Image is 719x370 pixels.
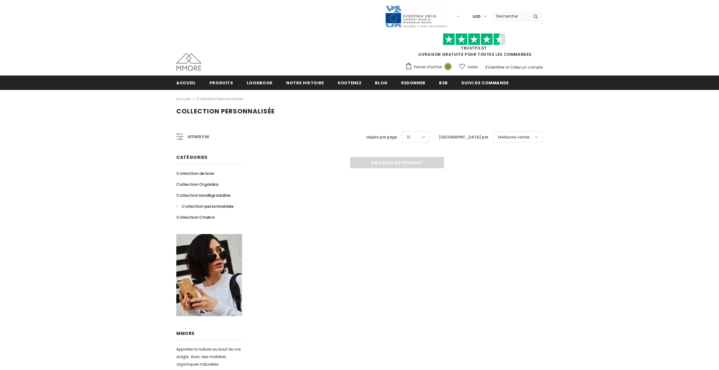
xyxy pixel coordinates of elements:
a: Suivi de commande [461,76,509,90]
a: Collection de bois [176,168,214,179]
a: Listes [459,61,478,72]
span: Panier d'achat [414,64,442,70]
span: Collection de bois [176,170,214,176]
span: 0 [444,63,452,70]
a: Notre histoire [286,76,324,90]
span: Notre histoire [286,80,324,86]
a: Produits [209,76,233,90]
span: Listes [468,64,478,70]
span: LIVRAISON GRATUITE POUR TOUTES LES COMMANDES [405,36,543,57]
a: TrustPilot [461,45,487,51]
span: Collection Chakra [176,214,215,220]
a: Accueil [176,76,196,90]
a: B2B [439,76,448,90]
img: Cas MMORE [176,53,201,71]
a: Panier d'achat 0 [405,62,455,72]
span: soutenez [338,80,361,86]
span: Catégories [176,154,208,160]
a: Collection biodégradable [176,190,230,201]
input: Search Site [493,12,529,21]
label: objets par page [366,134,397,140]
a: Collection Chakra [176,212,215,223]
a: Lookbook [247,76,273,90]
span: Produits [209,80,233,86]
span: Suivi de commande [461,80,509,86]
span: Blog [375,80,388,86]
span: Collection biodégradable [176,192,230,198]
span: Lookbook [247,80,273,86]
span: or [505,65,509,70]
img: Faites confiance aux étoiles pilotes [443,33,505,45]
span: 12 [407,134,410,140]
span: B2B [439,80,448,86]
span: Collection personnalisée [182,203,234,209]
span: USD [473,13,481,20]
a: Javni Razpis [385,13,447,19]
span: Accueil [176,80,196,86]
span: Affiner par [188,133,209,140]
label: [GEOGRAPHIC_DATA] par [439,134,488,140]
a: Redonner [401,76,426,90]
img: Javni Razpis [385,5,447,28]
a: Collection personnalisée [176,201,234,212]
span: Meilleures ventes [498,134,530,140]
span: Collection Organika [176,181,218,187]
a: Accueil [176,95,190,103]
span: Redonner [401,80,426,86]
a: Créez un compte [510,65,543,70]
a: Blog [375,76,388,90]
span: Collection personnalisée [176,107,275,116]
a: Collection personnalisée [196,96,243,102]
a: Collection Organika [176,179,218,190]
a: S'identifier [485,65,504,70]
a: soutenez [338,76,361,90]
span: MMORE [176,330,195,336]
